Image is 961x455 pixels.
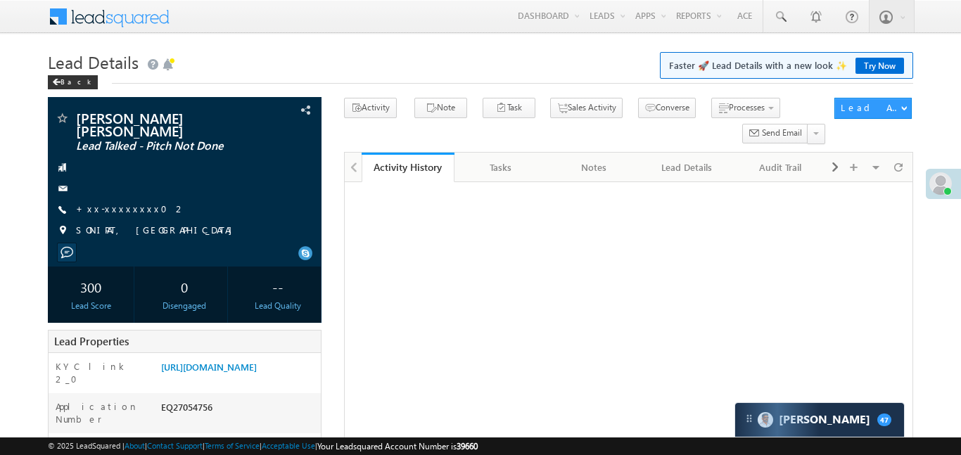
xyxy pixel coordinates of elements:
[559,159,628,176] div: Notes
[76,111,245,136] span: [PERSON_NAME] [PERSON_NAME]
[362,153,454,182] a: Activity History
[51,274,130,300] div: 300
[56,360,147,385] label: KYC link 2_0
[855,58,904,74] a: Try Now
[48,440,478,453] span: © 2025 LeadSquared | | | | |
[742,124,808,144] button: Send Email
[317,441,478,451] span: Your Leadsquared Account Number is
[734,402,905,437] div: carter-dragCarter[PERSON_NAME]47
[145,274,224,300] div: 0
[454,153,547,182] a: Tasks
[550,98,623,118] button: Sales Activity
[125,441,145,450] a: About
[48,75,105,86] a: Back
[483,98,535,118] button: Task
[76,203,186,214] a: +xx-xxxxxxxx02
[161,361,257,373] a: [URL][DOMAIN_NAME]
[48,75,98,89] div: Back
[76,224,239,238] span: SONIPAT, [GEOGRAPHIC_DATA]
[56,400,147,425] label: Application Number
[641,153,734,182] a: Lead Details
[762,127,802,139] span: Send Email
[548,153,641,182] a: Notes
[414,98,467,118] button: Note
[145,300,224,312] div: Disengaged
[158,400,321,420] div: EQ27054756
[372,160,444,174] div: Activity History
[48,51,139,73] span: Lead Details
[51,300,130,312] div: Lead Score
[638,98,696,118] button: Converse
[834,98,912,119] button: Lead Actions
[205,441,260,450] a: Terms of Service
[745,159,814,176] div: Audit Trail
[841,101,900,114] div: Lead Actions
[734,153,827,182] a: Audit Trail
[729,102,765,113] span: Processes
[238,274,317,300] div: --
[54,334,129,348] span: Lead Properties
[238,300,317,312] div: Lead Quality
[344,98,397,118] button: Activity
[76,139,245,153] span: Lead Talked - Pitch Not Done
[711,98,780,118] button: Processes
[147,441,203,450] a: Contact Support
[262,441,315,450] a: Acceptable Use
[669,58,904,72] span: Faster 🚀 Lead Details with a new look ✨
[466,159,535,176] div: Tasks
[877,414,891,426] span: 47
[652,159,721,176] div: Lead Details
[457,441,478,451] span: 39660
